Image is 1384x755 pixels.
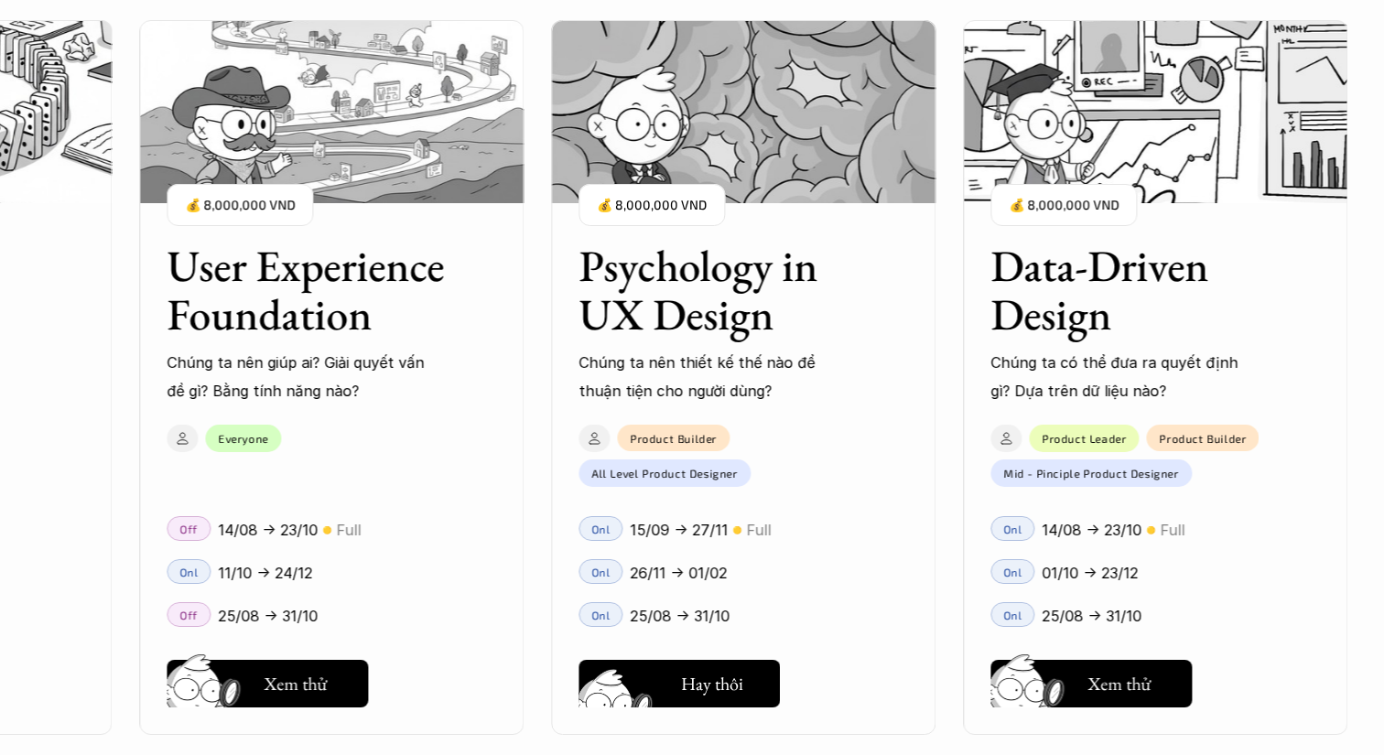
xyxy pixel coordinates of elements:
[591,566,611,578] p: Onl
[218,559,312,587] p: 11/10 -> 24/12
[1160,432,1247,445] p: Product Builder
[597,193,707,218] p: 💰 8,000,000 VND
[1009,193,1119,218] p: 💰 8,000,000 VND
[630,559,727,587] p: 26/11 -> 01/02
[630,432,717,445] p: Product Builder
[185,193,295,218] p: 💰 8,000,000 VND
[578,660,780,707] button: Hay thôi
[179,566,199,578] p: Onl
[578,242,862,339] h3: Psychology in UX Design
[1042,516,1141,544] p: 14/08 -> 23/10
[1003,523,1022,535] p: Onl
[591,523,611,535] p: Onl
[1003,609,1022,621] p: Onl
[1042,559,1138,587] p: 01/10 -> 23/12
[179,609,198,621] p: Off
[630,602,730,630] p: 25/08 -> 31/10
[578,653,780,707] a: Hay thôi
[1160,516,1184,544] p: Full
[990,653,1192,707] a: Xem thử
[746,516,771,544] p: Full
[167,660,368,707] button: Xem thử
[990,660,1192,707] button: Xem thử
[322,523,331,537] p: 🟡
[264,671,331,696] h5: Xem thử
[218,432,268,445] p: Everyone
[681,671,743,696] h5: Hay thôi
[630,516,728,544] p: 15/09 -> 27/11
[167,653,368,707] a: Xem thử
[578,349,844,404] p: Chúng ta nên thiết kế thế nào để thuận tiện cho người dùng?
[1042,432,1126,445] p: Product Leader
[591,467,738,480] p: All Level Product Designer
[591,609,611,621] p: Onl
[218,516,318,544] p: 14/08 -> 23/10
[1146,523,1155,537] p: 🟡
[732,523,741,537] p: 🟡
[1003,467,1179,480] p: Mid - Pinciple Product Designer
[336,516,361,544] p: Full
[179,523,198,535] p: Off
[1087,671,1155,696] h5: Xem thử
[1042,602,1141,630] p: 25/08 -> 31/10
[218,602,318,630] p: 25/08 -> 31/10
[1003,566,1022,578] p: Onl
[167,349,432,404] p: Chúng ta nên giúp ai? Giải quyết vấn đề gì? Bằng tính năng nào?
[990,349,1256,404] p: Chúng ta có thể đưa ra quyết định gì? Dựa trên dữ liệu nào?
[167,242,450,339] h3: User Experience Foundation
[990,242,1274,339] h3: Data-Driven Design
